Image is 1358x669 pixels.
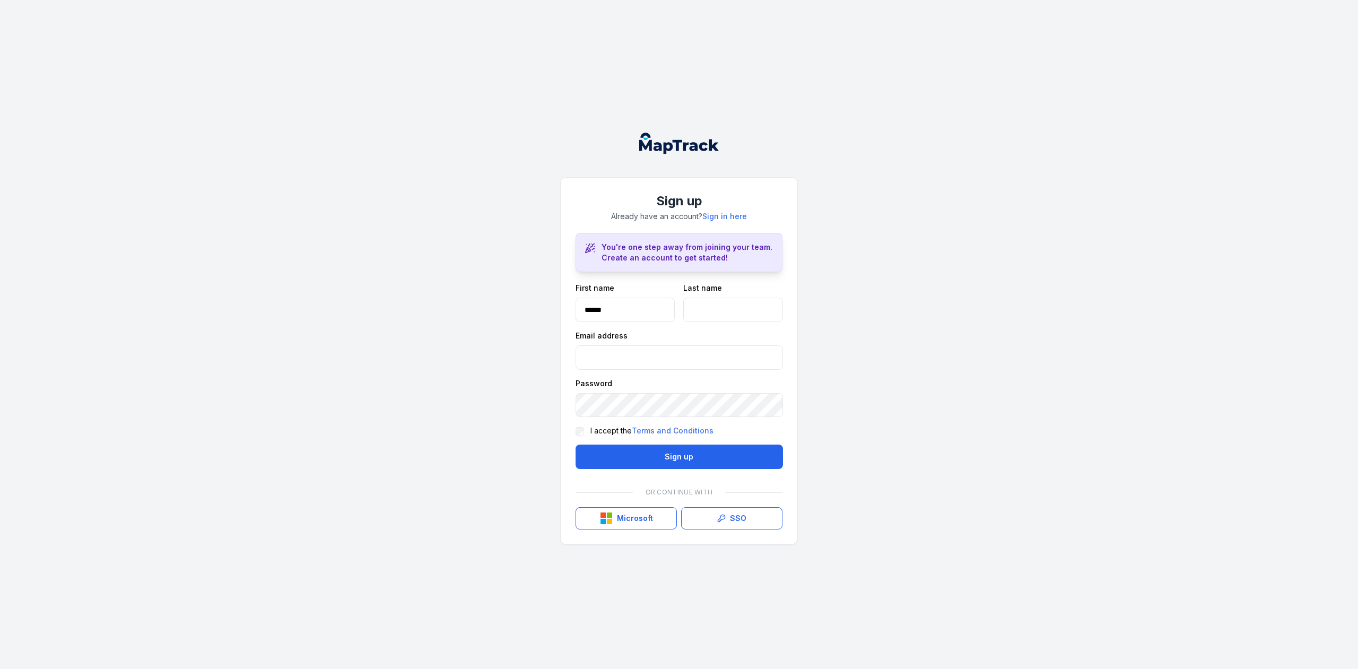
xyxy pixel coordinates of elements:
[576,378,612,389] label: Password
[611,212,747,221] span: Already have an account?
[681,507,782,529] a: SSO
[590,425,713,436] label: I accept the
[576,193,782,210] h1: Sign up
[683,283,722,293] label: Last name
[702,211,747,222] a: Sign in here
[576,507,677,529] button: Microsoft
[576,283,614,293] label: First name
[632,425,713,436] a: Terms and Conditions
[576,445,783,469] button: Sign up
[576,482,782,503] div: Or continue with
[602,242,773,263] h3: You're one step away from joining your team. Create an account to get started!
[576,331,628,341] label: Email address
[622,133,736,154] nav: Global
